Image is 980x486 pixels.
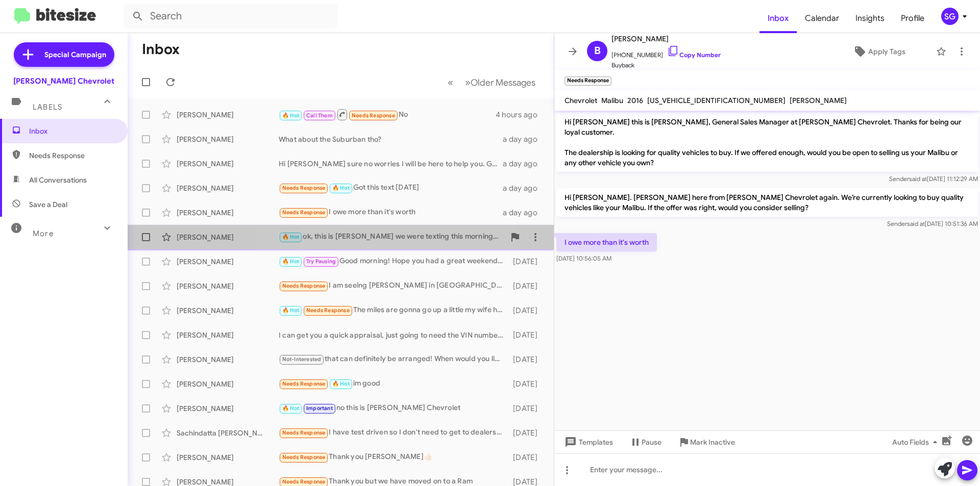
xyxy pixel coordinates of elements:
span: « [448,76,453,89]
button: Apply Tags [826,42,931,61]
div: a day ago [503,183,546,193]
span: Needs Response [282,209,326,216]
input: Search [124,4,338,29]
span: 🔥 Hot [282,234,300,240]
span: Mark Inactive [690,433,735,451]
div: [PERSON_NAME] [177,134,279,144]
span: B [594,43,601,59]
a: Profile [893,4,933,33]
span: Needs Response [282,283,326,289]
div: Sachindatta [PERSON_NAME] [177,428,279,438]
div: The miles are gonna go up a little my wife has tha car out [DATE] [279,304,508,316]
button: Next [459,72,542,93]
span: Special Campaign [44,49,106,60]
span: Needs Response [306,307,350,314]
div: no this is [PERSON_NAME] Chevrolet [279,402,508,414]
span: Sender [DATE] 11:12:29 AM [889,175,978,183]
div: [DATE] [508,257,546,267]
nav: Page navigation example [442,72,542,93]
h1: Inbox [142,41,180,58]
span: Auto Fields [892,433,941,451]
div: [DATE] [508,428,546,438]
span: Needs Response [282,380,326,387]
span: Sender [DATE] 10:51:36 AM [887,220,978,227]
a: Insights [847,4,893,33]
span: More [33,229,54,238]
div: [DATE] [508,281,546,291]
div: a day ago [503,208,546,218]
div: [PERSON_NAME] [177,110,279,120]
button: Mark Inactive [670,433,743,451]
span: said at [909,175,927,183]
div: What about the Suburban tho? [279,134,503,144]
div: [DATE] [508,330,546,340]
span: 🔥 Hot [282,307,300,314]
span: [US_VEHICLE_IDENTIFICATION_NUMBER] [647,96,786,105]
div: [PERSON_NAME] [177,183,279,193]
span: Important [306,405,333,412]
div: I have test driven so I don't need to get to dealership again [279,427,508,439]
p: Hi [PERSON_NAME] this is [PERSON_NAME], General Sales Manager at [PERSON_NAME] Chevrolet. Thanks ... [556,113,978,172]
div: a day ago [503,159,546,169]
div: I owe more than it's worth [279,207,503,218]
button: Pause [621,433,670,451]
div: [PERSON_NAME] [177,159,279,169]
span: Needs Response [282,454,326,461]
span: [PHONE_NUMBER] [611,45,721,60]
button: Previous [442,72,459,93]
div: ok, this is [PERSON_NAME] we were texting this morning, just shoot me a text on the other number ... [279,231,505,243]
div: [PERSON_NAME] [177,354,279,365]
div: [PERSON_NAME] [177,305,279,316]
span: Buyback [611,60,721,70]
div: [DATE] [508,403,546,414]
div: Got this text [DATE] [279,182,503,194]
span: Older Messages [471,77,535,88]
div: [PERSON_NAME] [177,379,279,389]
span: Needs Response [29,150,116,161]
span: Not-Interested [282,356,322,363]
span: Needs Response [282,429,326,436]
a: Copy Number [667,51,721,59]
small: Needs Response [565,76,611,86]
span: Inbox [29,126,116,136]
span: 2016 [627,96,643,105]
span: Pause [642,433,661,451]
span: Needs Response [352,112,395,119]
p: Hi [PERSON_NAME]. [PERSON_NAME] here from [PERSON_NAME] Chevrolet again. We’re currently looking ... [556,188,978,217]
span: 🔥 Hot [282,258,300,265]
span: Needs Response [282,478,326,485]
span: [DATE] 10:56:05 AM [556,254,611,262]
span: 🔥 Hot [282,405,300,412]
div: [PERSON_NAME] [177,452,279,463]
span: 🔥 Hot [332,185,350,191]
span: Needs Response [282,185,326,191]
div: [DATE] [508,354,546,365]
div: [PERSON_NAME] [177,330,279,340]
div: No [279,108,496,121]
div: [DATE] [508,452,546,463]
span: Save a Deal [29,199,67,210]
span: [PERSON_NAME] [611,33,721,45]
span: » [465,76,471,89]
button: Templates [554,433,621,451]
button: Auto Fields [884,433,949,451]
span: 🔥 Hot [332,380,350,387]
div: Thank you [PERSON_NAME]👍🏻 [279,451,508,463]
a: Special Campaign [14,42,114,67]
div: [PERSON_NAME] [177,208,279,218]
span: 🔥 Hot [282,112,300,119]
div: I can get you a quick appraisal, just going to need the VIN number and current miles of your trade [279,330,508,340]
span: Call Them [306,112,333,119]
span: Apply Tags [868,42,905,61]
span: All Conversations [29,175,87,185]
div: SG [941,8,959,25]
p: I owe more than it's worth [556,233,657,251]
div: [PERSON_NAME] [177,281,279,291]
div: [PERSON_NAME] Chevrolet [13,76,114,86]
a: Calendar [797,4,847,33]
div: [PERSON_NAME] [177,232,279,242]
div: that can definitely be arranged! When would you like to stop in and test drive your new truck? we... [279,353,508,365]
